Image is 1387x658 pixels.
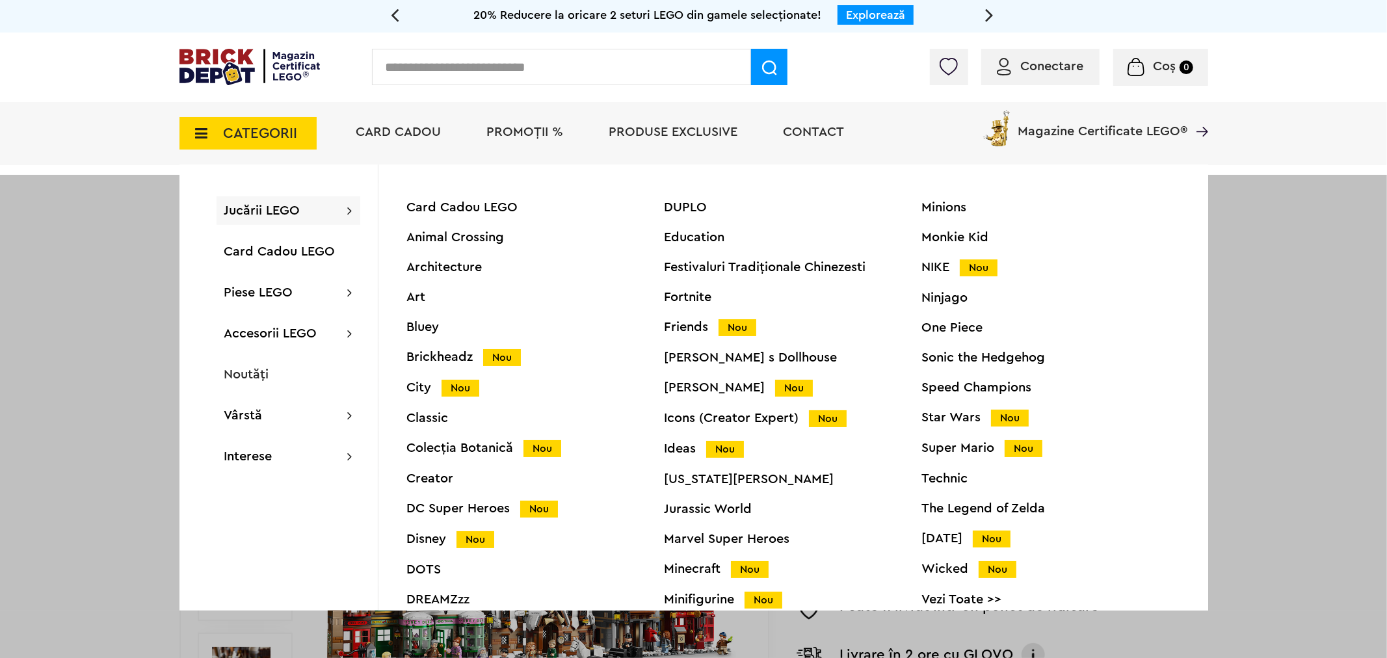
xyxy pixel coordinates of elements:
a: Magazine Certificate LEGO® [1188,108,1208,121]
a: Contact [784,125,845,138]
a: PROMOȚII % [487,125,564,138]
small: 0 [1180,60,1193,74]
a: Produse exclusive [609,125,738,138]
span: 20% Reducere la oricare 2 seturi LEGO din gamele selecționate! [473,9,821,21]
a: Conectare [997,60,1084,73]
a: Explorează [846,9,905,21]
span: CATEGORII [224,126,298,140]
span: Magazine Certificate LEGO® [1018,108,1188,138]
a: Card Cadou [356,125,442,138]
span: Coș [1153,60,1176,73]
span: Conectare [1021,60,1084,73]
